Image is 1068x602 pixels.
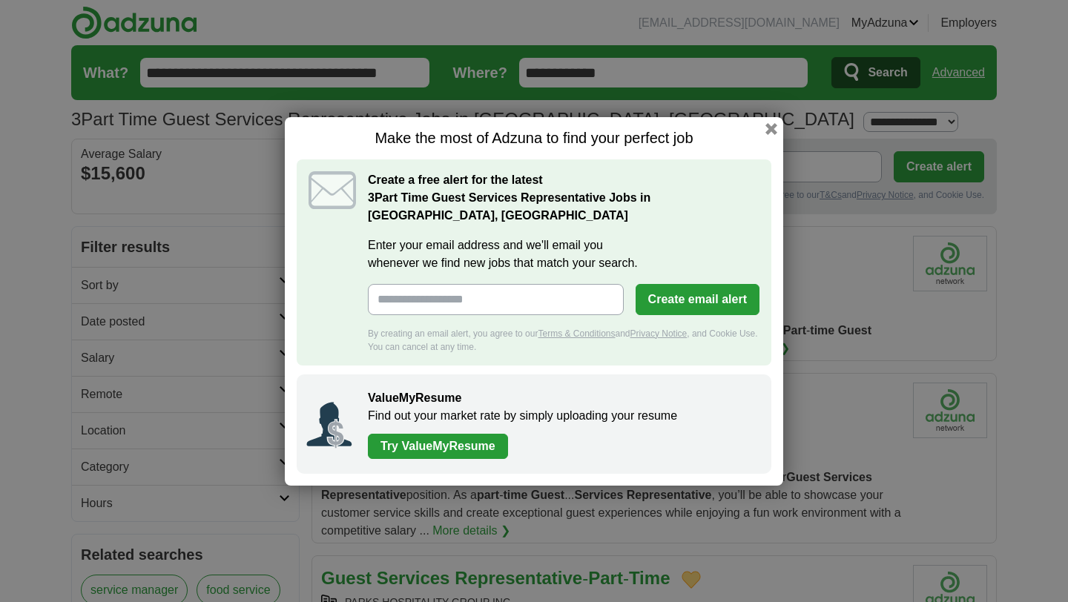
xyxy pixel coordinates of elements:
img: icon_email.svg [309,171,356,209]
a: Try ValueMyResume [368,434,508,459]
button: Create email alert [636,284,759,315]
a: Privacy Notice [630,328,688,339]
div: By creating an email alert, you agree to our and , and Cookie Use. You can cancel at any time. [368,327,759,354]
h2: ValueMyResume [368,389,756,407]
span: 3 [368,189,375,207]
a: Terms & Conditions [538,328,615,339]
strong: Part Time Guest Services Representative Jobs in [GEOGRAPHIC_DATA], [GEOGRAPHIC_DATA] [368,191,650,222]
label: Enter your email address and we'll email you whenever we find new jobs that match your search. [368,236,759,272]
h1: Make the most of Adzuna to find your perfect job [297,129,771,148]
p: Find out your market rate by simply uploading your resume [368,407,756,425]
h2: Create a free alert for the latest [368,171,759,225]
